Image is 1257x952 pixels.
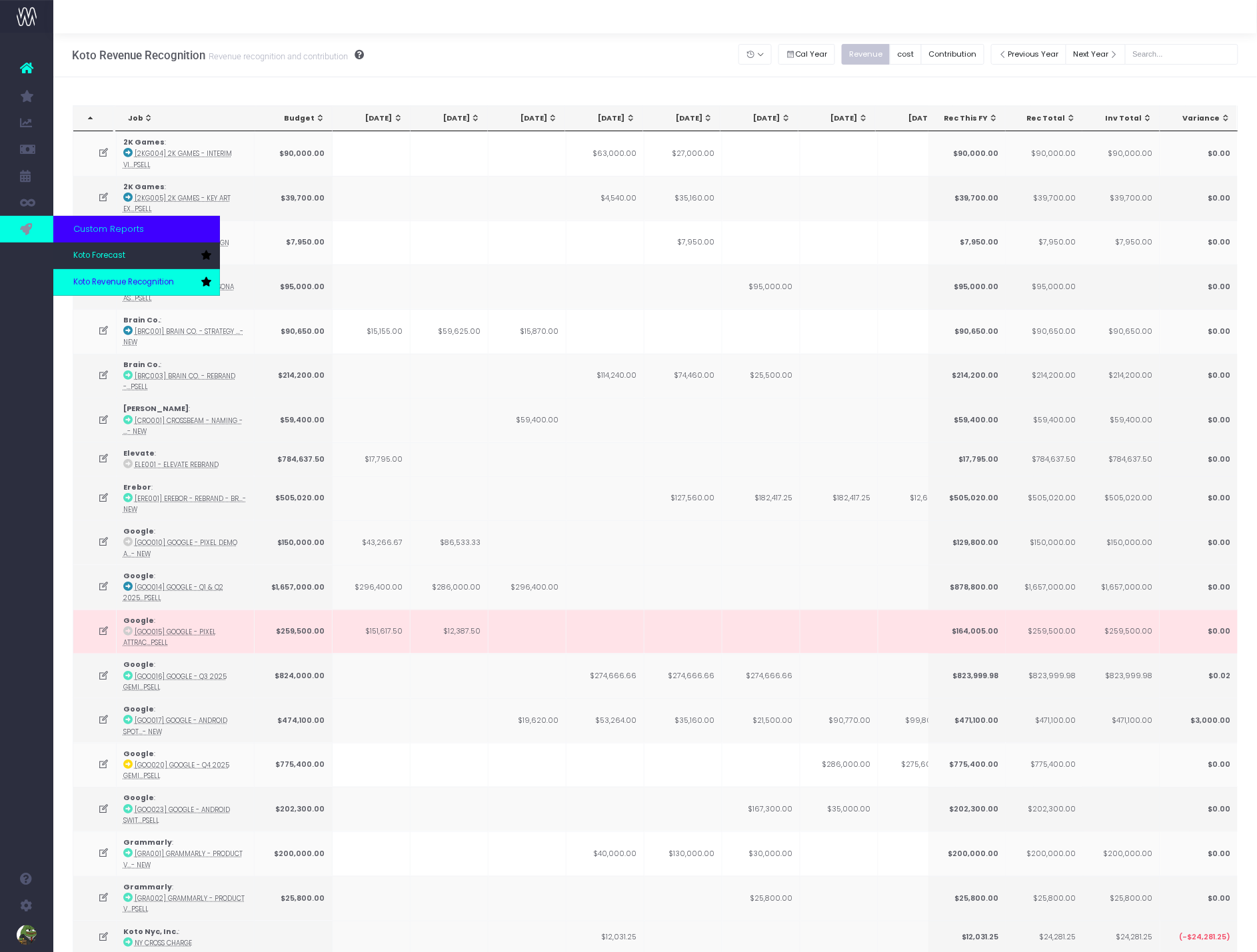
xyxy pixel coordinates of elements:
[1005,520,1083,565] td: $150,000.00
[644,476,722,521] td: $127,560.00
[255,787,333,831] td: $202,300.00
[123,837,172,847] strong: Grammarly
[1005,354,1083,398] td: $214,200.00
[135,460,219,469] abbr: ELE001 - Elevate Rebrand
[17,925,37,945] img: images/default_profile_image.png
[991,44,1067,65] button: Previous Year
[500,113,558,124] div: [DATE]
[1082,106,1160,131] th: Inv Total: activate to sort column ascending
[778,44,836,65] button: Cal Year
[255,610,333,654] td: $259,500.00
[255,831,333,876] td: $200,000.00
[1005,610,1083,654] td: $259,500.00
[123,894,245,913] abbr: [GRA002] Grammarly - Product Video - Brand - Upsell
[73,276,174,288] span: Koto Revenue Recognition
[255,309,333,354] td: $90,650.00
[116,106,257,131] th: Job: activate to sort column ascending
[644,131,722,176] td: $27,000.00
[1005,876,1083,921] td: $25,800.00
[878,743,956,787] td: $275,600.00
[255,106,333,131] th: Budget: activate to sort column ascending
[1125,44,1238,65] input: Search...
[333,565,411,610] td: $296,400.00
[643,106,720,131] th: Aug 25: activate to sort column ascending
[1160,787,1238,831] td: $0.00
[722,476,800,521] td: $182,417.25
[123,404,189,414] strong: [PERSON_NAME]
[123,849,243,869] abbr: [GRA001] Grammarly - Product Videos - Brand - New
[1005,698,1083,743] td: $471,100.00
[255,698,333,743] td: $474,100.00
[123,282,234,302] abbr: [2KG007] 2K Games - Persona Assets - Brand - Upsell
[123,194,231,213] abbr: [2KG005] 2K Games - Key Art Explore - Brand - Upsell
[333,442,411,476] td: $17,795.00
[928,831,1006,876] td: $200,000.00
[411,309,489,354] td: $59,625.00
[123,660,154,670] strong: Google
[1006,106,1083,131] th: Rec Total: activate to sort column ascending
[117,831,255,876] td: :
[255,131,333,176] td: $90,000.00
[123,538,237,558] abbr: [GOO010] Google - Pixel Demo Attract Loop System (Maneto) - New
[123,182,165,192] strong: 2K Games
[1160,309,1238,354] td: $0.00
[1160,520,1238,565] td: $0.00
[928,176,1006,221] td: $39,700.00
[928,221,1006,265] td: $7,950.00
[800,698,878,743] td: $90,770.00
[135,939,192,947] abbr: NY Cross Charge
[267,113,325,124] div: Budget
[928,698,1006,743] td: $471,100.00
[567,831,644,876] td: $40,000.00
[921,44,984,65] button: Contribution
[1179,932,1230,943] span: (-$24,281.25)
[928,309,1006,354] td: $90,650.00
[73,106,114,131] th: : activate to sort column descending
[1082,476,1160,521] td: $505,020.00
[255,743,333,787] td: $775,400.00
[73,250,125,262] span: Koto Forecast
[423,113,481,124] div: [DATE]
[644,654,722,698] td: $274,666.66
[928,610,1006,654] td: $164,005.00
[123,416,243,436] abbr: [CRO001] Crossbeam - Naming - Brand - New
[123,494,246,514] abbr: [ERE001] Erebor - Rebrand - Brand - New
[489,565,567,610] td: $296,400.00
[488,106,565,131] th: Jun 25: activate to sort column ascending
[1082,354,1160,398] td: $214,200.00
[53,242,220,269] a: Koto Forecast
[644,354,722,398] td: $74,460.00
[489,309,567,354] td: $15,870.00
[1082,565,1160,610] td: $1,657,000.00
[1160,354,1238,398] td: $0.00
[117,787,255,831] td: :
[123,327,243,346] abbr: [BRC001] Brain Co. - Strategy - Brand - New
[123,761,229,780] abbr: [GOO020] Google - Q4 2025 Gemini Design - Brand - Upsell
[928,520,1006,565] td: $129,800.00
[888,113,946,124] div: [DATE]
[1005,131,1083,176] td: $90,000.00
[333,610,411,654] td: $151,617.50
[345,113,403,124] div: [DATE]
[722,787,800,831] td: $167,300.00
[1005,831,1083,876] td: $200,000.00
[1160,565,1238,610] td: $0.00
[1160,610,1238,654] td: $0.00
[123,149,232,169] abbr: [2KG004] 2K Games - Interim Visual - Brand - Upsell
[1082,221,1160,265] td: $7,950.00
[255,876,333,921] td: $25,800.00
[123,628,216,647] abbr: [GOO015] Google - Pixel Attract Loops (H2-25) - Brand - Upsell
[722,876,800,921] td: $25,800.00
[123,716,227,735] abbr: [GOO017] Google - Android Spotlight - Brand - New
[411,106,488,131] th: May 25: activate to sort column ascending
[567,654,644,698] td: $274,666.66
[1082,698,1160,743] td: $471,100.00
[722,654,800,698] td: $274,666.66
[1082,442,1160,476] td: $784,637.50
[123,882,172,892] strong: Grammarly
[123,749,154,759] strong: Google
[878,476,956,521] td: $12,625.50
[722,698,800,743] td: $21,500.00
[117,565,255,610] td: :
[117,476,255,521] td: :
